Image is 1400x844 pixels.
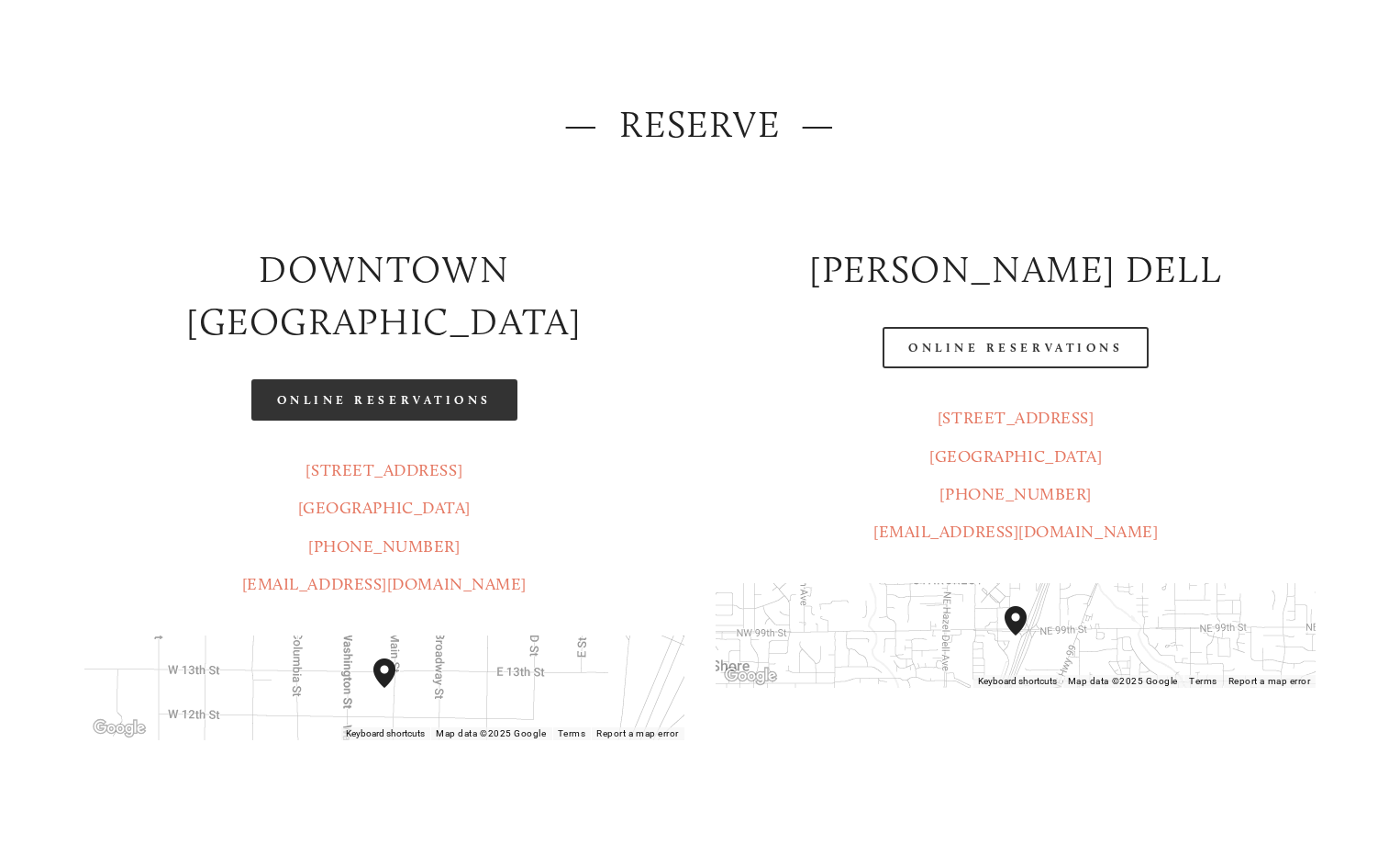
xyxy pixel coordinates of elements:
[720,664,781,688] img: Google
[1005,606,1049,665] div: Amaro's Table 816 Northeast 98th Circle Vancouver, WA, 98665, United States
[929,446,1102,467] a: [GEOGRAPHIC_DATA]
[251,379,517,421] a: Online Reservations
[84,243,684,348] h2: Downtown [GEOGRAPHIC_DATA]
[883,327,1149,368] a: Online Reservations
[306,460,462,480] a: [STREET_ADDRESS]
[938,408,1094,428] a: [STREET_ADDRESS]
[873,522,1158,542] a: [EMAIL_ADDRESS][DOMAIN_NAME]
[89,716,150,740] img: Google
[1189,676,1217,686] a: Terms
[716,243,1316,296] h2: [PERSON_NAME] DELL
[1228,676,1311,686] a: Report a map error
[558,728,586,738] a: Terms
[373,658,417,717] div: Amaro's Table 1220 Main Street vancouver, United States
[346,727,425,740] button: Keyboard shortcuts
[596,728,679,738] a: Report a map error
[242,574,527,594] a: [EMAIL_ADDRESS][DOMAIN_NAME]
[308,536,461,557] a: [PHONE_NUMBER]
[939,484,1092,504] a: [PHONE_NUMBER]
[720,664,781,688] a: Open this area in Google Maps (opens a new window)
[436,728,546,738] span: Map data ©2025 Google
[978,675,1057,688] button: Keyboard shortcuts
[1068,676,1178,686] span: Map data ©2025 Google
[89,716,150,740] a: Open this area in Google Maps (opens a new window)
[298,498,471,518] a: [GEOGRAPHIC_DATA]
